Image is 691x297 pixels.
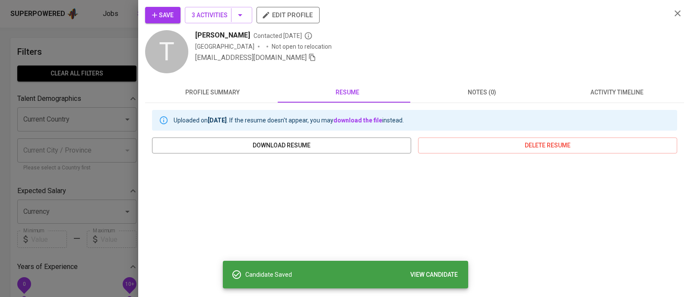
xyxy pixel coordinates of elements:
a: download the file [333,117,382,124]
button: 3 Activities [185,7,252,23]
svg: By Batam recruiter [304,31,313,40]
span: delete resume [425,140,670,151]
span: Contacted [DATE] [254,31,313,40]
span: activity timeline [555,87,679,98]
button: download resume [152,138,411,153]
span: 3 Activities [192,10,245,21]
span: notes (0) [420,87,544,98]
div: Uploaded on . If the resume doesn't appear, you may instead. [174,113,404,128]
span: edit profile [263,9,313,21]
span: VIEW CANDIDATE [410,269,458,280]
b: [DATE] [208,117,227,124]
span: [PERSON_NAME] [195,30,250,41]
div: Candidate Saved [245,267,461,283]
div: T [145,30,188,73]
button: edit profile [257,7,320,23]
span: [EMAIL_ADDRESS][DOMAIN_NAME] [195,53,307,62]
button: delete resume [418,138,677,153]
a: edit profile [257,11,320,18]
div: [GEOGRAPHIC_DATA] [195,42,254,51]
span: download resume [159,140,404,151]
p: Not open to relocation [272,42,332,51]
span: profile summary [150,87,275,98]
span: Save [152,10,174,21]
span: resume [285,87,409,98]
button: Save [145,7,181,23]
